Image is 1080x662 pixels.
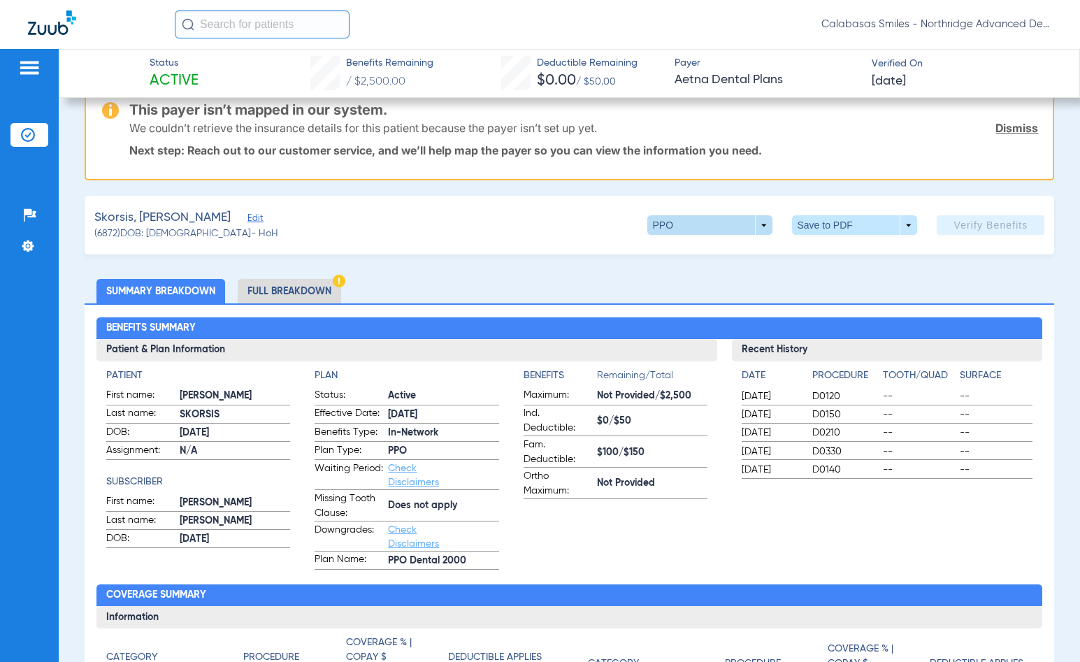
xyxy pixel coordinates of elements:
span: D0210 [812,426,878,440]
h4: Procedure [812,368,878,383]
span: N/A [180,444,290,459]
span: $0.00 [537,73,576,88]
span: Calabasas Smiles - Northridge Advanced Dentistry [821,17,1052,31]
img: Search Icon [182,18,194,31]
img: warning-icon [102,102,119,119]
button: PPO [647,215,772,235]
h3: Recent History [732,339,1042,361]
span: Missing Tooth Clause: [315,491,383,521]
a: Check Disclaimers [388,463,439,487]
h3: This payer isn’t mapped in our system. [129,103,1039,117]
span: Not Provided/$2,500 [597,389,707,403]
span: First name: [106,494,175,511]
h4: Benefits [524,368,597,383]
span: Edit [247,213,260,226]
span: D0120 [812,389,878,403]
h2: Coverage Summary [96,584,1042,607]
span: Active [150,71,199,91]
app-breakdown-title: Date [742,368,800,388]
a: Dismiss [995,121,1038,135]
span: Last name: [106,513,175,530]
span: First name: [106,388,175,405]
span: Waiting Period: [315,461,383,489]
h3: Information [96,606,1042,628]
app-breakdown-title: Benefits [524,368,597,388]
span: Verified On [872,57,1057,71]
span: [DATE] [180,426,290,440]
span: [PERSON_NAME] [180,389,290,403]
span: -- [960,445,1032,459]
app-breakdown-title: Tooth/Quad [883,368,956,388]
span: Status: [315,388,383,405]
span: -- [883,445,956,459]
span: SKORSIS [180,408,290,422]
span: Last name: [106,406,175,423]
span: [DATE] [742,463,800,477]
span: Maximum: [524,388,592,405]
span: [DATE] [742,445,800,459]
span: Remaining/Total [597,368,707,388]
span: -- [883,463,956,477]
h4: Tooth/Quad [883,368,956,383]
span: Effective Date: [315,406,383,423]
span: Active [388,389,498,403]
h4: Subscriber [106,475,290,489]
span: Fam. Deductible: [524,438,592,467]
h4: Surface [960,368,1032,383]
button: Save to PDF [792,215,917,235]
span: Does not apply [388,498,498,513]
span: Benefits Remaining [346,56,433,71]
span: $100/$150 [597,445,707,460]
span: [DATE] [872,73,906,90]
a: Check Disclaimers [388,525,439,549]
span: D0140 [812,463,878,477]
span: [DATE] [742,389,800,403]
span: PPO [388,444,498,459]
p: Next step: Reach out to our customer service, and we’ll help map the payer so you can view the in... [129,143,1039,157]
span: $0/$50 [597,414,707,429]
span: Status [150,56,199,71]
span: Not Provided [597,476,707,491]
span: -- [960,463,1032,477]
span: D0330 [812,445,878,459]
h4: Patient [106,368,290,383]
span: Plan Name: [315,552,383,569]
span: Skorsis, [PERSON_NAME] [94,209,231,226]
span: (6872) DOB: [DEMOGRAPHIC_DATA] - HoH [94,226,278,241]
span: Benefits Type: [315,425,383,442]
img: hamburger-icon [18,59,41,76]
span: Plan Type: [315,443,383,460]
span: [DATE] [742,408,800,422]
span: DOB: [106,531,175,548]
span: [DATE] [388,408,498,422]
img: Zuub Logo [28,10,76,35]
span: -- [883,389,956,403]
span: / $2,500.00 [346,76,405,87]
span: -- [960,426,1032,440]
span: In-Network [388,426,498,440]
span: -- [883,408,956,422]
span: Ind. Deductible: [524,406,592,436]
span: Payer [675,56,860,71]
span: / $50.00 [576,77,616,87]
h3: Patient & Plan Information [96,339,717,361]
app-breakdown-title: Procedure [812,368,878,388]
span: Assignment: [106,443,175,460]
span: Aetna Dental Plans [675,71,860,89]
span: -- [960,389,1032,403]
span: [PERSON_NAME] [180,496,290,510]
span: D0150 [812,408,878,422]
img: Hazard [333,275,345,287]
span: Ortho Maximum: [524,469,592,498]
span: -- [883,426,956,440]
h4: Plan [315,368,498,383]
span: -- [960,408,1032,422]
span: [DATE] [180,532,290,547]
h2: Benefits Summary [96,317,1042,340]
span: [DATE] [742,426,800,440]
input: Search for patients [175,10,350,38]
span: Deductible Remaining [537,56,638,71]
